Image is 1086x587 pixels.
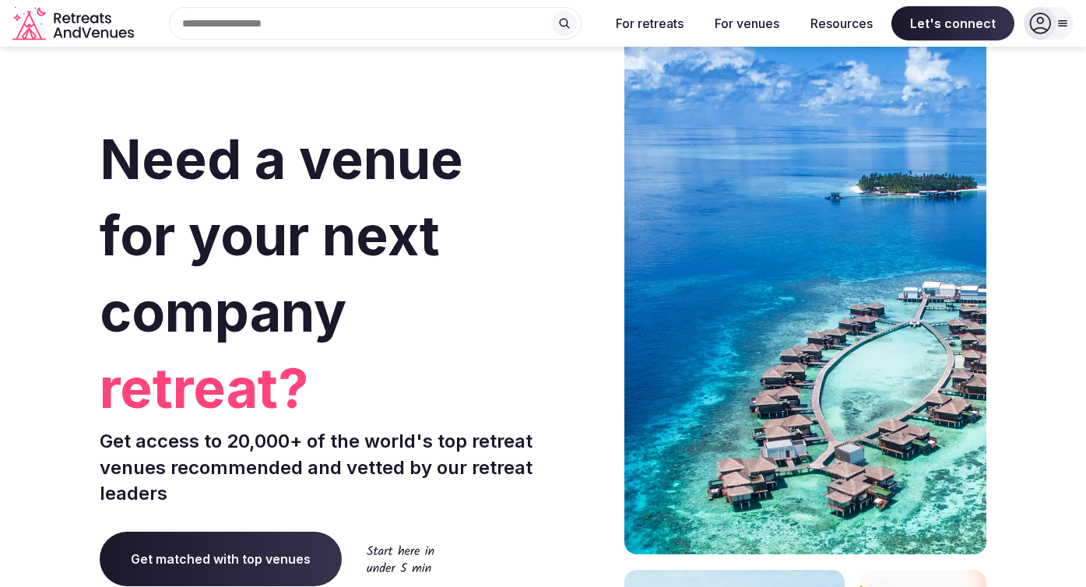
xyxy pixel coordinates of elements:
[100,532,342,586] a: Get matched with top venues
[798,6,885,40] button: Resources
[100,350,537,427] span: retreat?
[702,6,792,40] button: For venues
[100,126,463,345] span: Need a venue for your next company
[367,545,434,572] img: Start here in under 5 min
[603,6,696,40] button: For retreats
[100,428,537,507] p: Get access to 20,000+ of the world's top retreat venues recommended and vetted by our retreat lea...
[12,6,137,41] a: Visit the homepage
[12,6,137,41] svg: Retreats and Venues company logo
[891,6,1014,40] span: Let's connect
